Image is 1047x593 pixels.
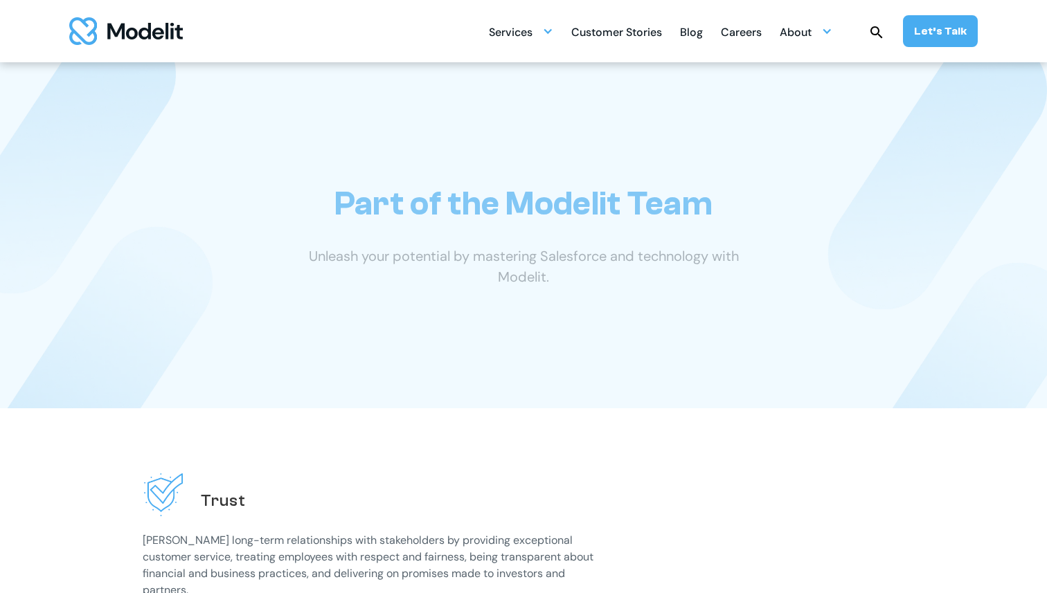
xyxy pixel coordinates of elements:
[334,184,713,223] h1: Part of the Modelit Team
[489,20,533,47] div: Services
[680,18,703,45] a: Blog
[721,20,762,47] div: Careers
[680,20,703,47] div: Blog
[69,17,183,45] img: modelit logo
[903,15,978,47] a: Let’s Talk
[571,20,662,47] div: Customer Stories
[780,18,832,45] div: About
[780,20,812,47] div: About
[285,246,762,287] p: Unleash your potential by mastering Salesforce and technology with Modelit.
[201,490,246,511] h2: Trust
[571,18,662,45] a: Customer Stories
[721,18,762,45] a: Careers
[914,24,967,39] div: Let’s Talk
[489,18,553,45] div: Services
[69,17,183,45] a: home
